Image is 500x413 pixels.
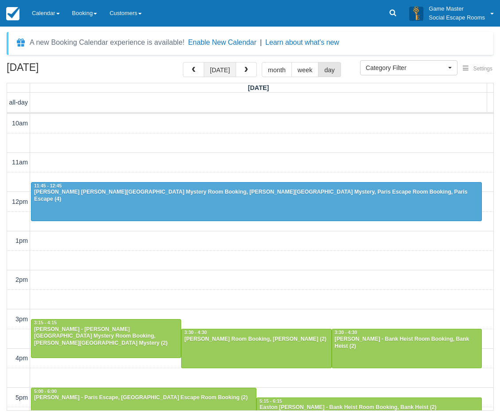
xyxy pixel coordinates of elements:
[184,330,207,335] span: 3:30 - 4:30
[188,38,256,47] button: Enable New Calendar
[457,62,498,75] button: Settings
[429,4,485,13] p: Game Master
[16,276,28,283] span: 2pm
[318,62,341,77] button: day
[360,60,457,75] button: Category Filter
[34,189,479,203] div: [PERSON_NAME] [PERSON_NAME][GEOGRAPHIC_DATA] Mystery Room Booking, [PERSON_NAME][GEOGRAPHIC_DATA]...
[9,99,28,106] span: all-day
[262,62,292,77] button: month
[31,319,181,358] a: 3:15 - 4:15[PERSON_NAME] - [PERSON_NAME][GEOGRAPHIC_DATA] Mystery Room Booking, [PERSON_NAME][GEO...
[34,320,57,325] span: 3:15 - 4:15
[30,37,185,48] div: A new Booking Calendar experience is available!
[259,404,479,411] div: Easton [PERSON_NAME] - Bank Heist Room Booking, Bank Heist (2)
[12,159,28,166] span: 11am
[334,336,479,350] div: [PERSON_NAME] - Bank Heist Room Booking, Bank Heist (2)
[12,120,28,127] span: 10am
[248,84,269,91] span: [DATE]
[16,394,28,401] span: 5pm
[16,355,28,362] span: 4pm
[31,182,482,221] a: 11:45 - 12:45[PERSON_NAME] [PERSON_NAME][GEOGRAPHIC_DATA] Mystery Room Booking, [PERSON_NAME][GEO...
[6,7,19,20] img: checkfront-main-nav-mini-logo.png
[335,330,357,335] span: 3:30 - 4:30
[332,329,482,368] a: 3:30 - 4:30[PERSON_NAME] - Bank Heist Room Booking, Bank Heist (2)
[34,183,62,188] span: 11:45 - 12:45
[34,394,254,401] div: [PERSON_NAME] - Paris Escape, [GEOGRAPHIC_DATA] Escape Room Booking (2)
[16,237,28,244] span: 1pm
[409,6,423,20] img: A3
[291,62,319,77] button: week
[260,39,262,46] span: |
[181,329,331,368] a: 3:30 - 4:30[PERSON_NAME] Room Booking, [PERSON_NAME] (2)
[184,336,329,343] div: [PERSON_NAME] Room Booking, [PERSON_NAME] (2)
[204,62,236,77] button: [DATE]
[265,39,339,46] a: Learn about what's new
[34,326,178,347] div: [PERSON_NAME] - [PERSON_NAME][GEOGRAPHIC_DATA] Mystery Room Booking, [PERSON_NAME][GEOGRAPHIC_DAT...
[260,399,282,404] span: 5:15 - 6:15
[7,62,119,78] h2: [DATE]
[12,198,28,205] span: 12pm
[429,13,485,22] p: Social Escape Rooms
[366,63,446,72] span: Category Filter
[473,66,492,72] span: Settings
[34,389,57,394] span: 5:00 - 6:00
[16,316,28,323] span: 3pm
